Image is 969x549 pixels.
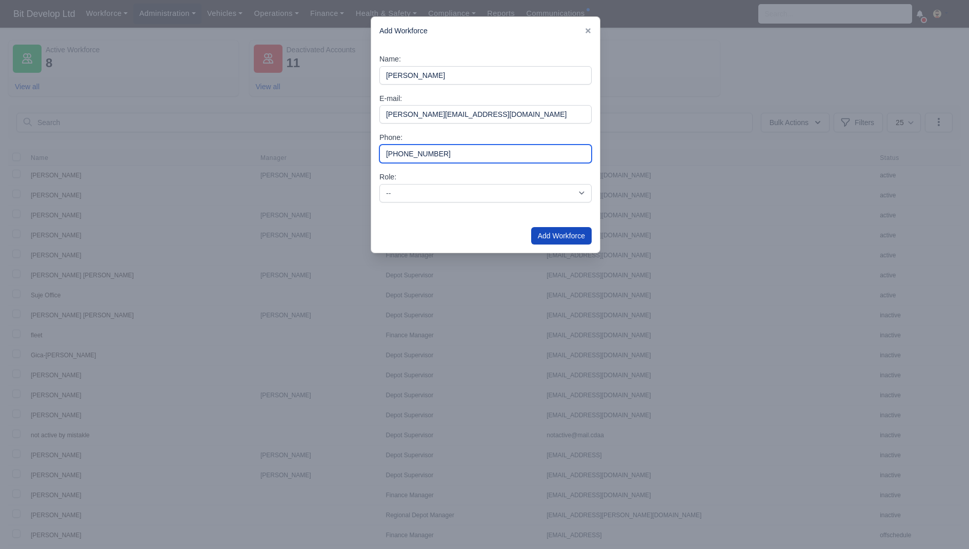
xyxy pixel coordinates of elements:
iframe: Chat Widget [784,430,969,549]
label: Name: [379,53,401,65]
input: E-mail for login [379,105,592,124]
input: Name... [379,66,592,85]
button: Add Workforce [531,227,592,245]
label: Phone: [379,132,402,144]
label: Role: [379,171,396,183]
div: Add Workforce [371,17,600,45]
label: E-mail: [379,93,402,105]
